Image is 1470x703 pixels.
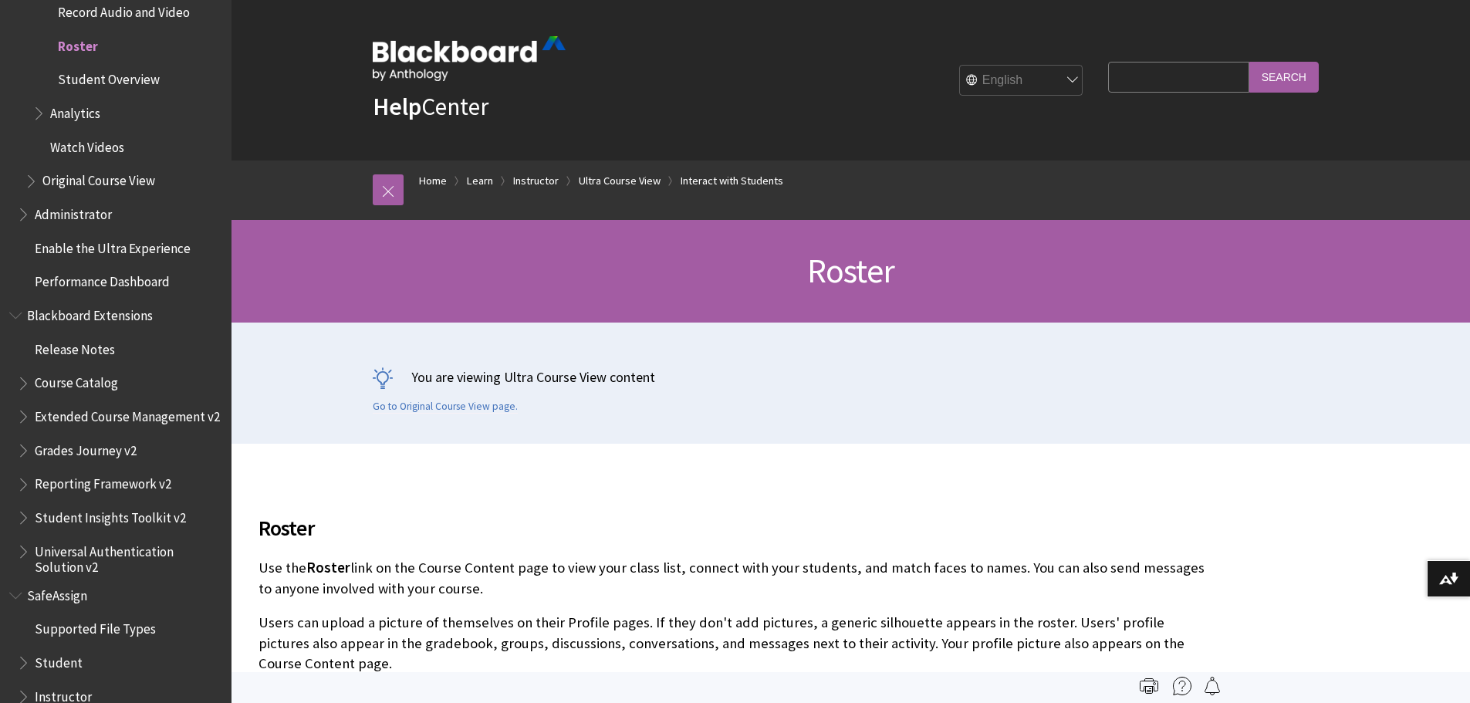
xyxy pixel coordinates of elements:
span: Administrator [35,201,112,222]
span: Student [35,650,83,671]
input: Search [1249,62,1319,92]
span: Extended Course Management v2 [35,404,220,424]
select: Site Language Selector [960,66,1083,96]
img: Blackboard by Anthology [373,36,566,81]
p: You are viewing Ultra Course View content [373,367,1330,387]
a: Instructor [513,171,559,191]
strong: Help [373,91,421,122]
span: Universal Authentication Solution v2 [35,539,221,575]
span: Supported File Types [35,617,156,637]
span: Course Catalog [35,370,118,391]
span: Roster [306,559,350,576]
nav: Book outline for Blackboard Extensions [9,302,222,575]
p: Users can upload a picture of themselves on their Profile pages. If they don't add pictures, a ge... [259,613,1215,674]
img: Follow this page [1203,677,1222,695]
span: Release Notes [35,336,115,357]
span: Watch Videos [50,134,124,155]
span: Student Overview [58,67,160,88]
span: Reporting Framework v2 [35,471,171,492]
img: Print [1140,677,1158,695]
a: Go to Original Course View page. [373,400,518,414]
span: Original Course View [42,168,155,189]
span: Enable the Ultra Experience [35,235,191,256]
a: HelpCenter [373,91,488,122]
span: Blackboard Extensions [27,302,153,323]
span: Grades Journey v2 [35,438,137,458]
img: More help [1173,677,1191,695]
a: Ultra Course View [579,171,661,191]
span: Performance Dashboard [35,269,170,290]
a: Interact with Students [681,171,783,191]
a: Learn [467,171,493,191]
p: Use the link on the Course Content page to view your class list, connect with your students, and ... [259,558,1215,598]
span: Analytics [50,100,100,121]
a: Home [419,171,447,191]
span: Roster [259,512,1215,544]
span: Student Insights Toolkit v2 [35,505,186,526]
span: Roster [807,249,894,292]
span: Roster [58,33,98,54]
span: SafeAssign [27,583,87,603]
